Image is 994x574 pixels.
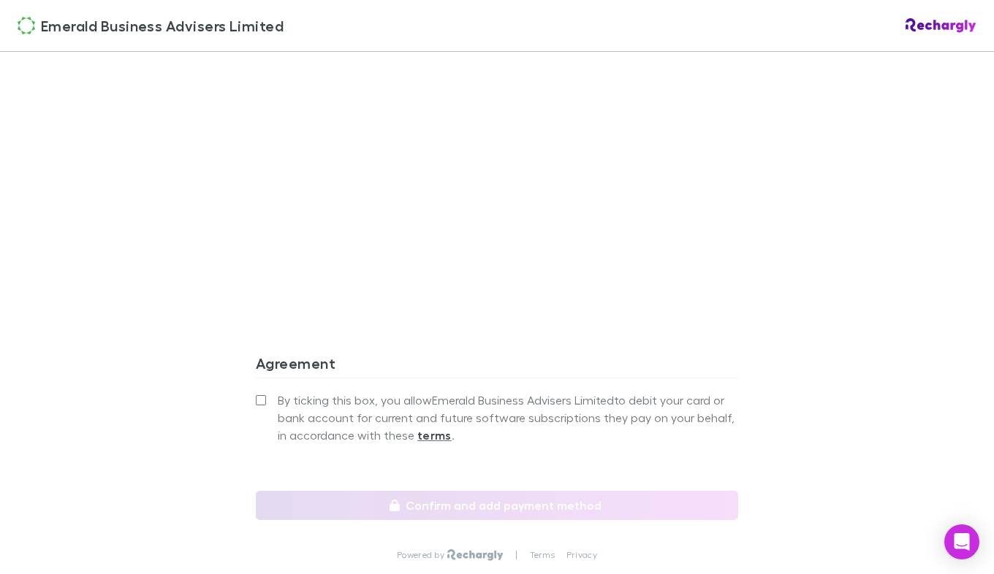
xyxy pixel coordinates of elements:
a: Terms [530,549,555,561]
strong: terms [417,428,452,443]
p: | [515,549,517,561]
div: Open Intercom Messenger [944,524,979,559]
a: Privacy [566,549,597,561]
p: Powered by [397,549,447,561]
img: Rechargly Logo [447,549,504,561]
img: Rechargly Logo [906,18,976,33]
h3: Agreement [256,354,738,378]
img: Emerald Business Advisers Limited's Logo [18,17,35,34]
span: By ticking this box, you allow Emerald Business Advisers Limited to debit your card or bank accou... [278,391,738,444]
span: Emerald Business Advisers Limited [41,15,284,37]
button: Confirm and add payment method [256,491,738,520]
